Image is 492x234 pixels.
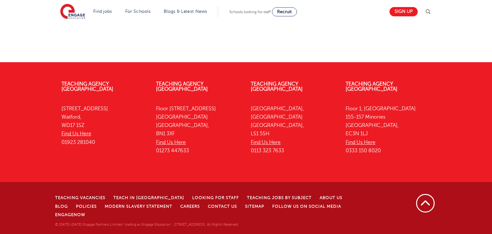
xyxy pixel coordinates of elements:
a: Follow us on Social Media [272,204,341,209]
a: Policies [76,204,97,209]
img: Engage Education [60,4,85,20]
a: Find jobs [93,9,112,14]
span: Schools looking for staff [229,10,271,14]
a: Blog [55,204,68,209]
a: Find Us Here [251,139,281,145]
a: For Schools [125,9,151,14]
p: [GEOGRAPHIC_DATA], [GEOGRAPHIC_DATA] [GEOGRAPHIC_DATA], LS1 5SH 0113 323 7633 [251,104,336,155]
a: Sitemap [245,204,264,209]
a: Teaching Vacancies [55,196,105,200]
a: Recruit [272,7,297,16]
a: Contact Us [208,204,237,209]
a: Looking for staff [192,196,239,200]
a: Teach in [GEOGRAPHIC_DATA] [113,196,184,200]
a: About Us [320,196,342,200]
a: Teaching Agency [GEOGRAPHIC_DATA] [346,81,398,92]
a: Find Us Here [156,139,186,145]
p: © [DATE]-[DATE] Engage Partners Limited "trading as Engage Education". [STREET_ADDRESS]. All Righ... [55,222,371,228]
p: [STREET_ADDRESS] Watford, WD17 1SZ 01923 281040 [61,104,147,146]
a: EngageNow [55,213,85,217]
a: Teaching Agency [GEOGRAPHIC_DATA] [251,81,303,92]
a: Find Us Here [61,131,91,137]
span: Recruit [277,9,292,14]
a: Teaching Agency [GEOGRAPHIC_DATA] [61,81,113,92]
a: Sign up [389,7,418,16]
p: Floor 1, [GEOGRAPHIC_DATA] 155-157 Minories [GEOGRAPHIC_DATA], EC3N 1LJ 0333 150 8020 [346,104,431,155]
a: Modern Slavery Statement [105,204,172,209]
p: Floor [STREET_ADDRESS] [GEOGRAPHIC_DATA] [GEOGRAPHIC_DATA], BN1 3XF 01273 447633 [156,104,241,155]
a: Teaching Agency [GEOGRAPHIC_DATA] [156,81,208,92]
a: Careers [180,204,200,209]
a: Blogs & Latest News [164,9,207,14]
a: Teaching jobs by subject [247,196,312,200]
a: Find Us Here [346,139,375,145]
